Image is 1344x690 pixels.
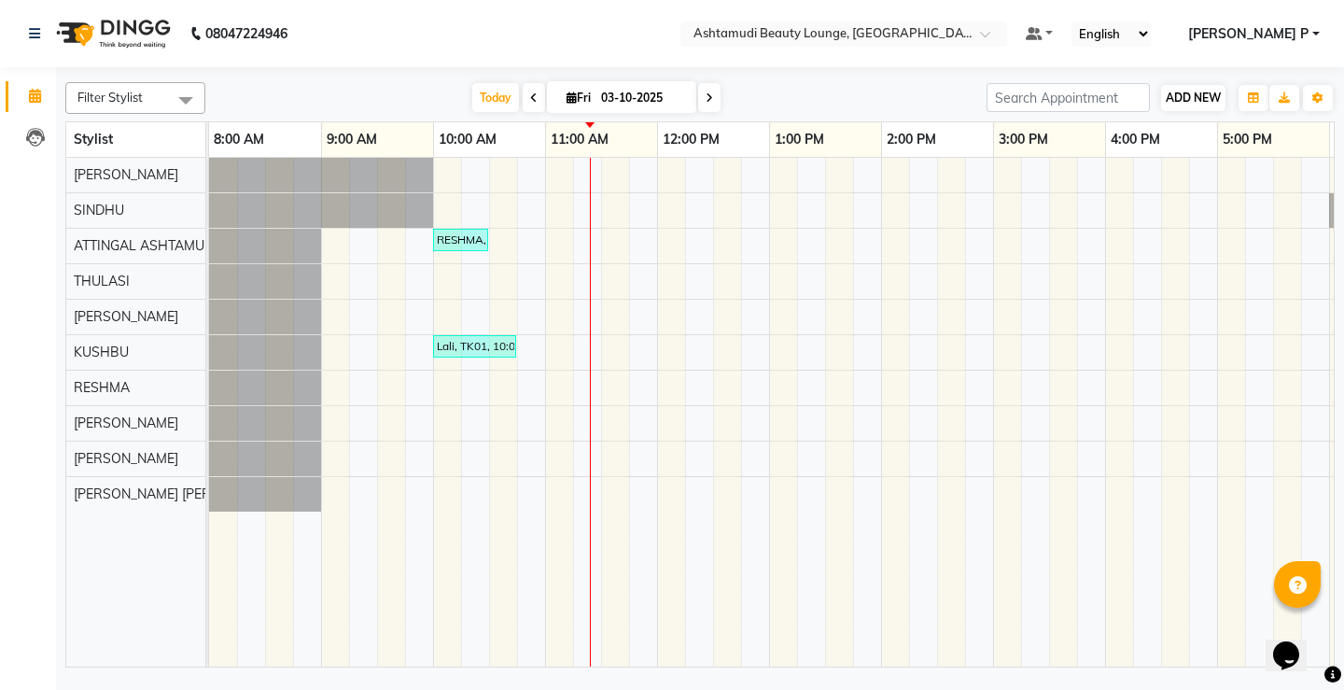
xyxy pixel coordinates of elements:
[434,126,501,153] a: 10:00 AM
[595,84,689,112] input: 2025-10-03
[435,232,486,248] div: RESHMA, TK02, 10:00 AM-10:30 AM, Make up
[74,486,287,502] span: [PERSON_NAME] [PERSON_NAME]
[74,415,178,431] span: [PERSON_NAME]
[74,202,124,218] span: SINDHU
[74,166,178,183] span: [PERSON_NAME]
[472,83,519,112] span: Today
[74,131,113,148] span: Stylist
[994,126,1053,153] a: 3:00 PM
[770,126,829,153] a: 1:00 PM
[74,379,130,396] span: RESHMA
[74,237,217,254] span: ATTINGAL ASHTAMUDI
[987,83,1150,112] input: Search Appointment
[1106,126,1165,153] a: 4:00 PM
[1218,126,1277,153] a: 5:00 PM
[882,126,941,153] a: 2:00 PM
[562,91,595,105] span: Fri
[1188,24,1309,44] span: [PERSON_NAME] P
[1161,85,1225,111] button: ADD NEW
[74,450,178,467] span: [PERSON_NAME]
[205,7,287,60] b: 08047224946
[1266,615,1325,671] iframe: chat widget
[48,7,175,60] img: logo
[546,126,613,153] a: 11:00 AM
[1166,91,1221,105] span: ADD NEW
[74,273,130,289] span: THULASI
[658,126,724,153] a: 12:00 PM
[209,126,269,153] a: 8:00 AM
[77,90,143,105] span: Filter Stylist
[435,338,514,355] div: Lali, TK01, 10:00 AM-10:45 AM, Hair Wash,Eyebrows Threading
[74,308,178,325] span: [PERSON_NAME]
[322,126,382,153] a: 9:00 AM
[74,344,129,360] span: KUSHBU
